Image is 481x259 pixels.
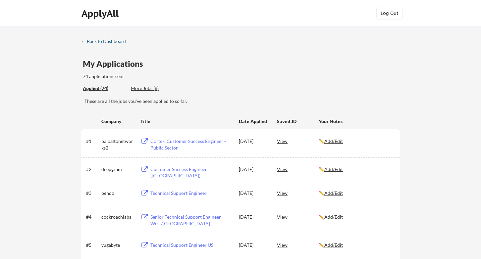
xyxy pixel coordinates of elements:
[86,190,99,196] div: #3
[239,190,268,196] div: [DATE]
[150,138,233,151] div: Cortex, Customer Success Engineer - Public Sector
[131,85,180,92] div: These are job applications we think you'd be a good fit for, but couldn't apply you to automatica...
[319,242,394,248] div: ✏️
[81,8,121,19] div: ApplyAll
[86,242,99,248] div: #5
[239,118,268,125] div: Date Applied
[319,190,394,196] div: ✏️
[131,85,180,92] div: More Jobs (8)
[324,138,343,144] u: Add/Edit
[319,118,394,125] div: Your Notes
[239,214,268,220] div: [DATE]
[277,135,319,147] div: View
[319,166,394,173] div: ✏️
[84,98,400,105] div: These are all the jobs you've been applied to so far.
[277,115,319,127] div: Saved JD
[83,85,126,92] div: Applied (74)
[86,214,99,220] div: #4
[324,190,343,196] u: Add/Edit
[319,214,394,220] div: ✏️
[239,242,268,248] div: [DATE]
[86,138,99,145] div: #1
[277,163,319,175] div: View
[150,190,233,196] div: Technical Support Engineer
[150,214,233,227] div: Senior Technical Support Engineer - West/[GEOGRAPHIC_DATA]
[277,211,319,223] div: View
[239,138,268,145] div: [DATE]
[101,242,134,248] div: yugabyte
[86,166,99,173] div: #2
[101,166,134,173] div: deepgram
[101,190,134,196] div: pendo
[83,60,148,68] div: My Applications
[376,7,403,20] button: Log Out
[324,214,343,220] u: Add/Edit
[150,242,233,248] div: Technical Support Engineer US
[81,39,131,45] a: ← Back to Dashboard
[140,118,233,125] div: Title
[83,73,211,80] div: 74 applications sent
[324,166,343,172] u: Add/Edit
[83,85,126,92] div: These are all the jobs you've been applied to so far.
[81,39,131,44] div: ← Back to Dashboard
[277,239,319,251] div: View
[239,166,268,173] div: [DATE]
[319,138,394,145] div: ✏️
[277,187,319,199] div: View
[101,138,134,151] div: paloaltonetworks2
[324,242,343,248] u: Add/Edit
[101,118,134,125] div: Company
[101,214,134,220] div: cockroachlabs
[150,166,233,179] div: Customer Success Engineer ([GEOGRAPHIC_DATA])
